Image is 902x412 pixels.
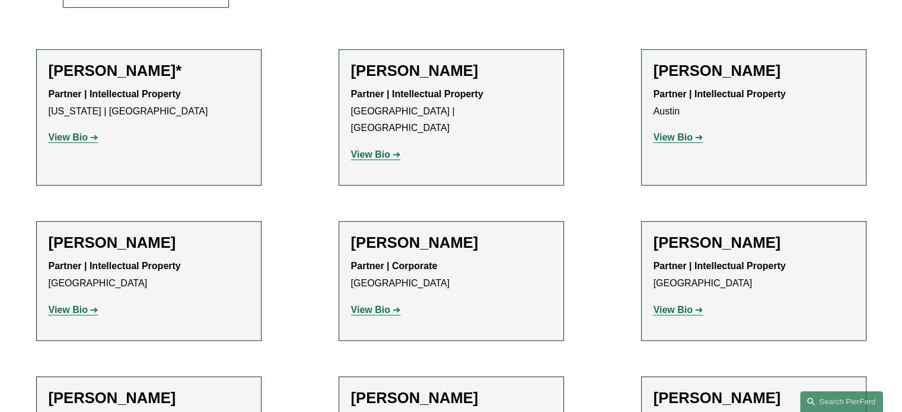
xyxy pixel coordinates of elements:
p: Austin [654,86,854,120]
strong: Partner | Intellectual Property [49,261,181,271]
a: View Bio [654,132,703,142]
strong: View Bio [654,132,693,142]
h2: [PERSON_NAME] [351,62,552,80]
h2: [PERSON_NAME] [49,389,249,407]
strong: View Bio [49,305,88,315]
h2: [PERSON_NAME] [351,389,552,407]
strong: Partner | Intellectual Property [654,89,786,99]
p: [US_STATE] | [GEOGRAPHIC_DATA] [49,86,249,120]
strong: Partner | Intellectual Property [654,261,786,271]
h2: [PERSON_NAME]* [49,62,249,80]
p: [GEOGRAPHIC_DATA] | [GEOGRAPHIC_DATA] [351,86,552,137]
p: [GEOGRAPHIC_DATA] [49,258,249,292]
h2: [PERSON_NAME] [654,234,854,252]
strong: Partner | Intellectual Property [351,89,483,99]
a: View Bio [351,305,401,315]
a: View Bio [351,149,401,159]
strong: View Bio [351,149,390,159]
strong: View Bio [654,305,693,315]
h2: [PERSON_NAME] [49,234,249,252]
h2: [PERSON_NAME] [351,234,552,252]
p: [GEOGRAPHIC_DATA] [654,258,854,292]
a: View Bio [654,305,703,315]
strong: View Bio [49,132,88,142]
a: Search this site [800,391,883,412]
h2: [PERSON_NAME] [654,389,854,407]
strong: Partner | Corporate [351,261,438,271]
p: [GEOGRAPHIC_DATA] [351,258,552,292]
strong: Partner | Intellectual Property [49,89,181,99]
strong: View Bio [351,305,390,315]
h2: [PERSON_NAME] [654,62,854,80]
a: View Bio [49,132,98,142]
a: View Bio [49,305,98,315]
